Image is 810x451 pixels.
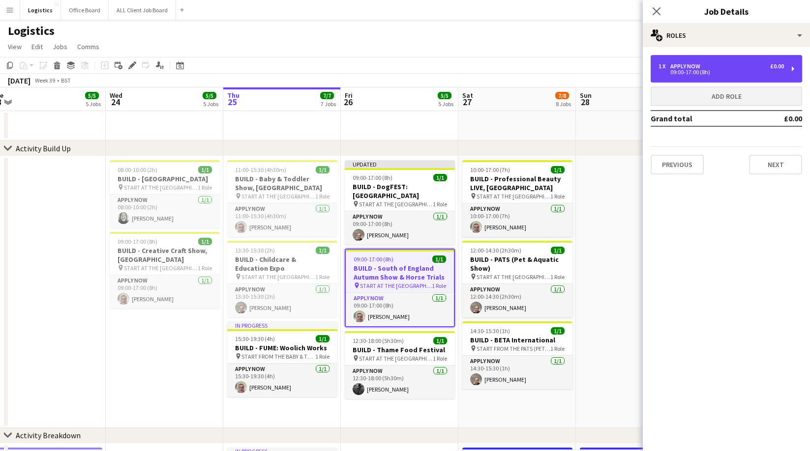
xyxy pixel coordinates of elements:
button: Next [749,155,802,174]
h3: BUILD - Baby & Toddler Show, [GEOGRAPHIC_DATA] [227,174,337,192]
a: Jobs [49,40,71,53]
app-card-role: APPLY NOW1/115:30-19:30 (4h)[PERSON_NAME] [227,364,337,397]
span: START AT THE [GEOGRAPHIC_DATA] [360,282,432,289]
span: 1/1 [433,337,447,344]
div: Updated [345,160,455,168]
div: 5 Jobs [203,100,218,108]
span: 28 [578,96,592,108]
span: 1/1 [316,166,330,173]
h3: BUILD - Childcare & Education Expo [227,255,337,273]
span: START AT THE [GEOGRAPHIC_DATA] [477,273,550,281]
div: 08:00-10:00 (2h)1/1BUILD - [GEOGRAPHIC_DATA] START AT THE [GEOGRAPHIC_DATA]1 RoleAPPLY NOW1/108:0... [110,160,220,228]
app-card-role: APPLY NOW1/109:00-17:00 (8h)[PERSON_NAME] [346,293,454,326]
span: 1 Role [550,345,565,352]
span: 11:00-15:30 (4h30m) [235,166,286,173]
app-card-role: APPLY NOW1/111:00-15:30 (4h30m)[PERSON_NAME] [227,203,337,237]
span: Wed [110,91,122,100]
span: 1 Role [315,353,330,360]
div: In progress15:30-19:30 (4h)1/1BUILD - FUME: Woolich Works START FROM THE BABY & TODDLER SHOW, [GE... [227,321,337,397]
button: Previous [651,155,704,174]
div: Roles [643,24,810,47]
span: 1/1 [551,166,565,173]
h3: BUILD - Professional Beauty LIVE, [GEOGRAPHIC_DATA] [462,174,572,192]
span: 1 Role [198,184,212,191]
div: [DATE] [8,76,30,85]
h3: BUILD - Thame Food Festival [345,345,455,354]
div: 13:30-15:30 (2h)1/1BUILD - Childcare & Education Expo START AT THE [GEOGRAPHIC_DATA]1 RoleAPPLY N... [227,241,337,317]
button: Office Board [61,0,109,20]
h3: BUILD - PATS (Pet & Aquatic Show) [462,255,572,273]
app-card-role: APPLY NOW1/108:00-10:00 (2h)[PERSON_NAME] [110,195,220,228]
app-card-role: APPLY NOW1/110:00-17:00 (7h)[PERSON_NAME] [462,203,572,237]
td: £0.00 [755,111,802,126]
div: APPLY NOW [670,63,704,70]
span: 1 Role [550,193,565,200]
span: 1 Role [550,273,565,281]
div: In progress [227,321,337,329]
app-job-card: 12:30-18:00 (5h30m)1/1BUILD - Thame Food Festival START AT THE [GEOGRAPHIC_DATA]1 RoleAPPLY NOW1/... [345,331,455,399]
span: START AT THE [GEOGRAPHIC_DATA] [241,193,315,200]
span: 5/5 [85,92,99,99]
span: 1/1 [198,238,212,245]
app-job-card: 11:00-15:30 (4h30m)1/1BUILD - Baby & Toddler Show, [GEOGRAPHIC_DATA] START AT THE [GEOGRAPHIC_DAT... [227,160,337,237]
app-card-role: APPLY NOW1/113:30-15:30 (2h)[PERSON_NAME] [227,284,337,317]
app-job-card: 09:00-17:00 (8h)1/1BUILD - Creative Craft Show, [GEOGRAPHIC_DATA] START AT THE [GEOGRAPHIC_DATA]1... [110,232,220,309]
td: Grand total [651,111,755,126]
span: 7/8 [555,92,569,99]
app-card-role: APPLY NOW1/112:30-18:00 (5h30m)[PERSON_NAME] [345,366,455,399]
span: 5/5 [438,92,451,99]
span: 7/7 [320,92,334,99]
div: 5 Jobs [86,100,101,108]
div: Activity Build Up [16,143,71,153]
span: START AT THE [GEOGRAPHIC_DATA] [359,355,433,362]
div: Activity Breakdown [16,430,81,440]
div: 09:00-17:00 (8h) [659,70,784,75]
div: 7 Jobs [321,100,336,108]
span: Sat [462,91,473,100]
span: 26 [343,96,353,108]
span: Edit [31,42,43,51]
app-card-role: APPLY NOW1/114:30-15:30 (1h)[PERSON_NAME] [462,356,572,389]
a: View [4,40,26,53]
h3: BUILD - South of England Autumn Show & Horse Trials [346,264,454,282]
app-card-role: APPLY NOW1/109:00-17:00 (8h)[PERSON_NAME] [110,275,220,309]
span: 09:00-17:00 (8h) [353,174,392,181]
div: 8 Jobs [556,100,571,108]
button: Logistics [20,0,61,20]
app-job-card: 14:30-15:30 (1h)1/1BUILD - BETA International START FROM THE PATS (PETS & AQUATIC) SHOW1 RoleAPPL... [462,321,572,389]
span: 1/1 [432,255,446,263]
span: START AT THE [GEOGRAPHIC_DATA] [124,184,198,191]
app-job-card: 10:00-17:00 (7h)1/1BUILD - Professional Beauty LIVE, [GEOGRAPHIC_DATA] START AT THE [GEOGRAPHIC_D... [462,160,572,237]
span: 1 Role [315,273,330,281]
div: £0.00 [770,63,784,70]
span: 1 Role [315,193,330,200]
h3: BUILD - DogFEST: [GEOGRAPHIC_DATA] [345,182,455,200]
span: 1/1 [551,327,565,335]
app-card-role: APPLY NOW1/109:00-17:00 (8h)[PERSON_NAME] [345,211,455,245]
a: Edit [28,40,47,53]
span: START AT THE [GEOGRAPHIC_DATA] [477,193,550,200]
span: START AT THE [GEOGRAPHIC_DATA] [241,273,315,281]
h3: Job Details [643,5,810,18]
span: 09:00-17:00 (8h) [118,238,157,245]
div: 1 x [659,63,670,70]
div: 5 Jobs [438,100,453,108]
span: 1 Role [198,264,212,272]
span: 27 [461,96,473,108]
span: 08:00-10:00 (2h) [118,166,157,173]
span: 1/1 [433,174,447,181]
span: 12:00-14:30 (2h30m) [470,247,521,254]
app-job-card: 12:00-14:30 (2h30m)1/1BUILD - PATS (Pet & Aquatic Show) START AT THE [GEOGRAPHIC_DATA]1 RoleAPPLY... [462,241,572,317]
div: Updated09:00-17:00 (8h)1/1BUILD - DogFEST: [GEOGRAPHIC_DATA] START AT THE [GEOGRAPHIC_DATA]1 Role... [345,160,455,245]
span: 1 Role [432,282,446,289]
span: 1/1 [198,166,212,173]
span: START AT THE [GEOGRAPHIC_DATA] [124,264,198,272]
span: Fri [345,91,353,100]
app-job-card: 09:00-17:00 (8h)1/1BUILD - South of England Autumn Show & Horse Trials START AT THE [GEOGRAPHIC_D... [345,249,455,327]
button: ALL Client Job Board [109,0,176,20]
h3: BUILD - Creative Craft Show, [GEOGRAPHIC_DATA] [110,246,220,264]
